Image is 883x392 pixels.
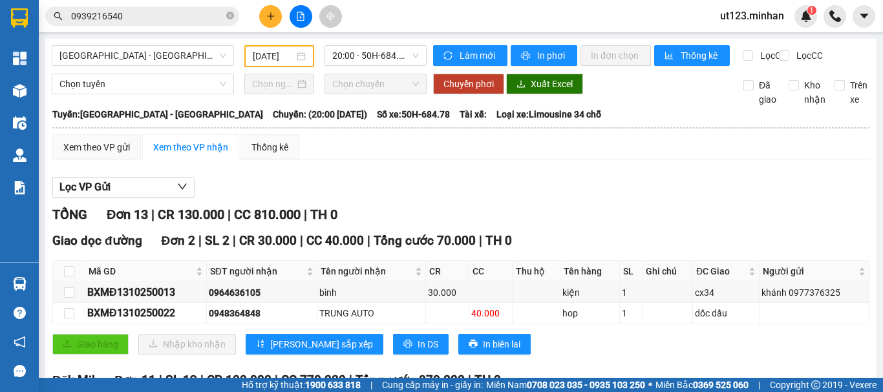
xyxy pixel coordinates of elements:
[367,233,370,248] span: |
[469,339,478,349] span: printer
[246,334,383,355] button: sort-ascending[PERSON_NAME] sắp xếp
[270,337,373,351] span: [PERSON_NAME] sắp xếp
[443,51,454,61] span: sync
[107,207,148,222] span: Đơn 13
[695,306,757,320] div: dốc dầu
[52,334,129,355] button: uploadGiao hàng
[807,6,816,15] sup: 1
[13,52,27,65] img: dashboard-icon
[483,337,520,351] span: In biên lai
[59,179,111,195] span: Lọc VP Gửi
[681,48,719,63] span: Thống kê
[177,181,187,192] span: down
[54,12,63,21] span: search
[207,303,317,324] td: 0948364848
[226,10,234,23] span: close-circle
[506,74,583,94] button: downloadXuất Excel
[205,233,229,248] span: SL 2
[233,233,236,248] span: |
[332,74,419,94] span: Chọn chuyến
[138,334,236,355] button: downloadNhập kho nhận
[377,107,450,121] span: Số xe: 50H-684.78
[253,49,294,63] input: 13/10/2025
[198,233,202,248] span: |
[266,12,275,21] span: plus
[460,48,497,63] span: Làm mới
[695,285,757,300] div: cx34
[511,45,577,66] button: printerIn phơi
[251,140,288,154] div: Thống kê
[485,233,512,248] span: TH 0
[496,107,601,121] span: Loại xe: Limousine 34 chỗ
[252,77,295,91] input: Chọn ngày
[242,378,361,392] span: Hỗ trợ kỹ thuật:
[710,8,794,24] span: ut123.minhan
[479,233,482,248] span: |
[87,305,204,321] div: BXMĐ1310250022
[693,380,749,390] strong: 0369 525 060
[349,373,352,387] span: |
[643,261,693,282] th: Ghi chú
[418,337,438,351] span: In DS
[326,12,335,21] span: aim
[469,261,513,282] th: CC
[275,373,278,387] span: |
[52,373,95,387] span: Đăk Mil
[153,140,228,154] div: Xem theo VP nhận
[516,79,526,90] span: download
[620,261,643,282] th: SL
[114,373,156,387] span: Đơn 11
[433,45,507,66] button: syncLàm mới
[858,10,870,22] span: caret-down
[622,306,641,320] div: 1
[758,378,760,392] span: |
[165,373,197,387] span: SL 12
[305,380,361,390] strong: 1900 633 818
[393,334,449,355] button: printerIn DS
[52,177,195,198] button: Lọc VP Gửi
[200,373,204,387] span: |
[317,303,425,324] td: TRUNG AUTO
[811,380,820,389] span: copyright
[207,373,271,387] span: CR 100.000
[159,373,162,387] span: |
[382,378,483,392] span: Cung cấp máy in - giấy in:
[319,5,342,28] button: aim
[59,74,226,94] span: Chọn tuyến
[85,282,207,303] td: BXMĐ1310250013
[845,78,873,107] span: Trên xe
[513,261,560,282] th: Thu hộ
[527,380,645,390] strong: 0708 023 035 - 0935 103 250
[259,5,282,28] button: plus
[209,306,315,320] div: 0948364848
[755,48,789,63] span: Lọc CR
[14,336,26,348] span: notification
[226,12,234,19] span: close-circle
[754,78,782,107] span: Đã giao
[304,207,307,222] span: |
[654,45,730,66] button: bar-chartThống kê
[63,140,130,154] div: Xem theo VP gửi
[580,45,651,66] button: In đơn chọn
[162,233,196,248] span: Đơn 2
[763,264,856,278] span: Người gửi
[521,51,532,61] span: printer
[562,306,617,320] div: hop
[853,5,875,28] button: caret-down
[370,378,372,392] span: |
[89,264,193,278] span: Mã GD
[655,378,749,392] span: Miền Bắc
[85,303,207,324] td: BXMĐ1310250022
[458,334,531,355] button: printerIn biên lai
[665,51,676,61] span: bar-chart
[11,8,28,28] img: logo-vxr
[209,285,315,300] div: 0964636105
[809,6,814,15] span: 1
[310,207,337,222] span: TH 0
[560,261,620,282] th: Tên hàng
[13,149,27,162] img: warehouse-icon
[622,285,641,300] div: 1
[562,285,617,300] div: kiện
[356,373,465,387] span: Tổng cước 870.000
[471,306,510,320] div: 40.000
